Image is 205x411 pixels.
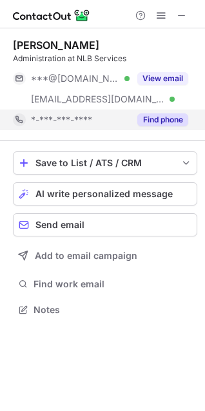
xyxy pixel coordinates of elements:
[35,220,84,230] span: Send email
[137,72,188,85] button: Reveal Button
[13,275,197,293] button: Find work email
[137,113,188,126] button: Reveal Button
[13,151,197,175] button: save-profile-one-click
[34,304,192,316] span: Notes
[34,278,192,290] span: Find work email
[13,39,99,52] div: [PERSON_NAME]
[35,251,137,261] span: Add to email campaign
[13,53,197,64] div: Administration at NLB Services
[13,244,197,267] button: Add to email campaign
[35,189,173,199] span: AI write personalized message
[31,93,165,105] span: [EMAIL_ADDRESS][DOMAIN_NAME]
[31,73,120,84] span: ***@[DOMAIN_NAME]
[13,301,197,319] button: Notes
[13,8,90,23] img: ContactOut v5.3.10
[13,213,197,236] button: Send email
[13,182,197,205] button: AI write personalized message
[35,158,175,168] div: Save to List / ATS / CRM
